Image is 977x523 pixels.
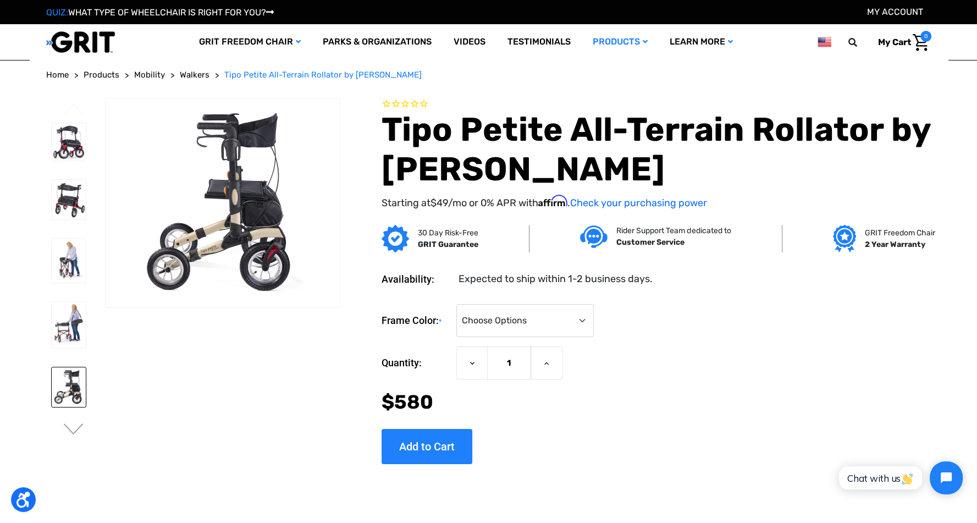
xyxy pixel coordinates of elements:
[443,24,496,60] a: Videos
[52,302,86,348] img: Tipo Petite All-Terrain Rollator by Comodita
[382,429,472,464] input: Add to Cart
[180,70,209,80] span: Walkers
[582,24,659,60] a: Products
[62,103,85,117] button: Go to slide 2 of 2
[870,31,931,54] a: Cart with 0 items
[538,195,567,207] span: Affirm
[382,110,931,189] h1: Tipo Petite All-Terrain Rollator by [PERSON_NAME]
[46,7,68,18] span: QUIZ:
[84,70,119,80] span: Products
[224,70,422,80] span: Tipo Petite All-Terrain Rollator by [PERSON_NAME]
[46,7,274,18] a: QUIZ:WHAT TYPE OF WHEELCHAIR IS RIGHT FOR YOU?
[382,272,451,287] dt: Availability:
[224,69,422,81] a: Tipo Petite All-Terrain Rollator by [PERSON_NAME]
[382,195,931,211] p: Starting at /mo or 0% APR with .
[188,24,312,60] a: GRIT Freedom Chair
[52,239,86,283] img: Tipo Petite All-Terrain Rollator by Comodita
[134,69,165,81] a: Mobility
[84,69,119,81] a: Products
[134,70,165,80] span: Mobility
[46,69,69,81] a: Home
[382,98,931,111] span: Rated 0.0 out of 5 stars 0 reviews
[818,35,831,49] img: us.png
[106,99,340,307] img: Tipo Petite All-Terrain Rollator by Comodita
[52,180,86,219] img: Tipo Petite All-Terrain Rollator by Comodita
[867,7,923,17] a: Account
[312,24,443,60] a: Parks & Organizations
[52,367,86,408] img: Tipo Petite All-Terrain Rollator by Comodita
[616,225,731,236] p: Rider Support Team dedicated to
[62,423,85,437] button: Go to slide 2 of 2
[382,346,451,379] label: Quantity:
[865,240,925,249] strong: 2 Year Warranty
[833,225,855,252] img: Grit freedom
[827,452,972,504] iframe: Tidio Chat
[52,123,86,161] img: Tipo Petite All-Terrain Rollator by Comodita
[616,238,685,247] strong: Customer Service
[382,390,433,414] span: $580
[46,70,69,80] span: Home
[430,197,448,209] span: $49
[878,37,911,47] span: My Cart
[580,225,608,248] img: Customer service
[920,31,931,42] span: 0
[496,24,582,60] a: Testimonials
[913,34,929,51] img: Cart
[570,197,707,209] a: Check your purchasing power - Learn more about Affirm Financing (opens in modal)
[418,227,478,239] p: 30 Day Risk-Free
[853,31,870,54] input: Search
[180,69,209,81] a: Walkers
[382,225,409,252] img: GRIT Guarantee
[418,240,478,249] strong: GRIT Guarantee
[659,24,744,60] a: Learn More
[459,272,653,287] dd: Expected to ship within 1-2 business days.
[46,31,115,53] img: GRIT All-Terrain Wheelchair and Mobility Equipment
[46,69,931,81] nav: Breadcrumb
[382,304,451,338] label: Frame Color:
[865,227,935,239] p: GRIT Freedom Chair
